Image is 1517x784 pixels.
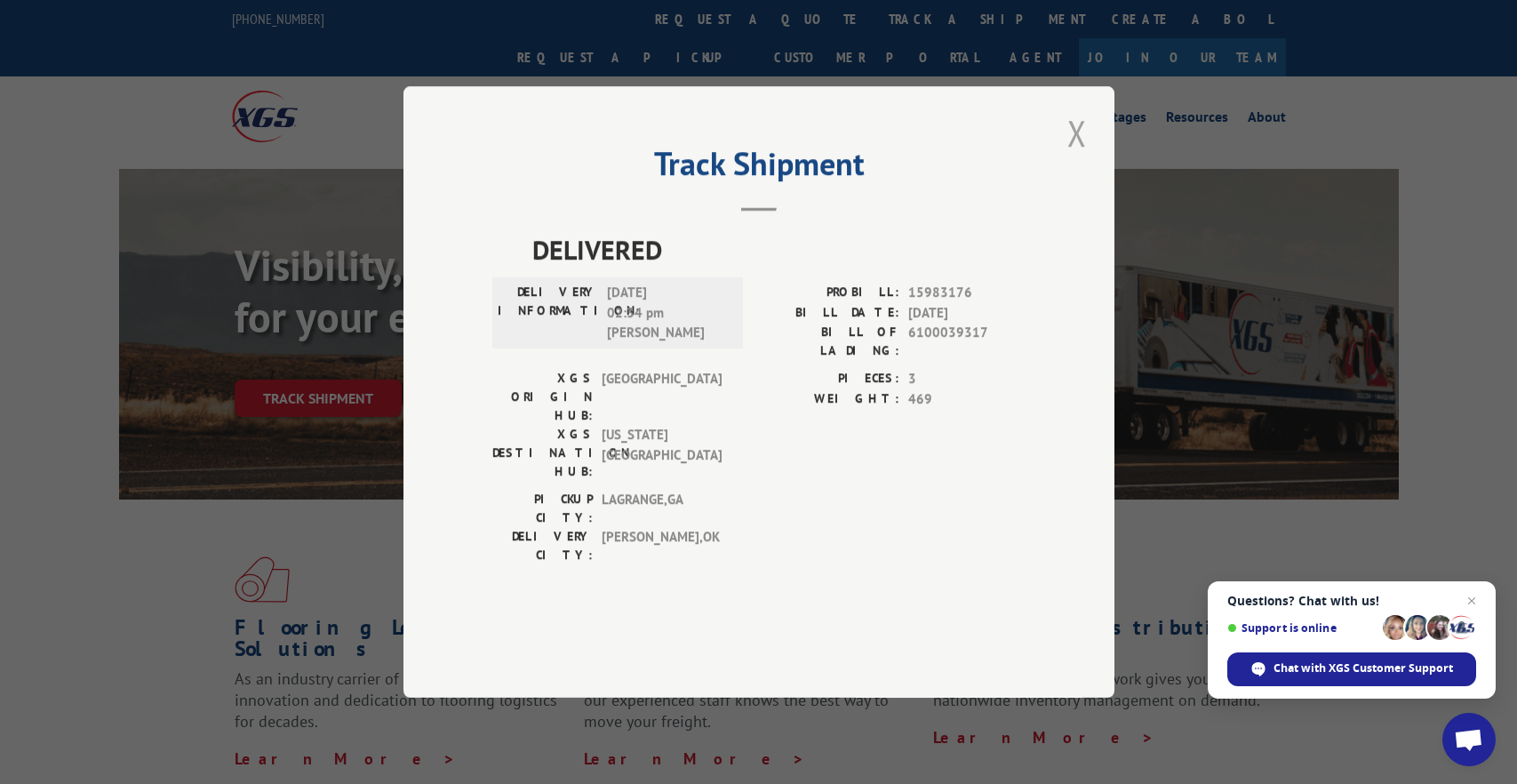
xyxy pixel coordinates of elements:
[1273,660,1453,676] span: Chat with XGS Customer Support
[1227,594,1476,608] span: Questions? Chat with us!
[908,283,1026,303] span: 15983176
[1062,108,1092,157] button: Close modal
[759,303,899,324] label: BILL DATE:
[602,490,722,527] span: LAGRANGE , GA
[492,151,1026,185] h2: Track Shipment
[759,283,899,303] label: PROBILL:
[1227,652,1476,686] span: Chat with XGS Customer Support
[532,229,1026,269] span: DELIVERED
[607,283,727,343] span: [DATE] 02:34 pm [PERSON_NAME]
[759,389,899,410] label: WEIGHT:
[602,527,722,564] span: [PERSON_NAME] , OK
[602,369,722,425] span: [GEOGRAPHIC_DATA]
[492,369,593,425] label: XGS ORIGIN HUB:
[908,303,1026,324] span: [DATE]
[602,425,722,481] span: [US_STATE][GEOGRAPHIC_DATA]
[498,283,598,343] label: DELIVERY INFORMATION:
[1442,713,1496,766] a: Open chat
[759,323,899,360] label: BILL OF LADING:
[908,369,1026,389] span: 3
[908,389,1026,410] span: 469
[492,527,593,564] label: DELIVERY CITY:
[492,490,593,527] label: PICKUP CITY:
[759,369,899,389] label: PIECES:
[492,425,593,481] label: XGS DESTINATION HUB:
[908,323,1026,360] span: 6100039317
[1227,621,1377,635] span: Support is online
